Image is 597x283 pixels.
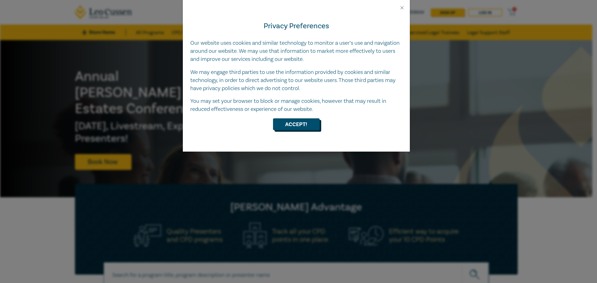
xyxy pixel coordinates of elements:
[190,39,402,63] p: Our website uses cookies and similar technology to monitor a user’s use and navigation around our...
[399,5,405,11] button: Close
[190,97,402,113] p: You may set your browser to block or manage cookies, however that may result in reduced effective...
[190,21,402,32] h4: Privacy Preferences
[190,68,402,93] p: We may engage third parties to use the information provided by cookies and similar technology, in...
[273,118,320,130] button: Accept!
